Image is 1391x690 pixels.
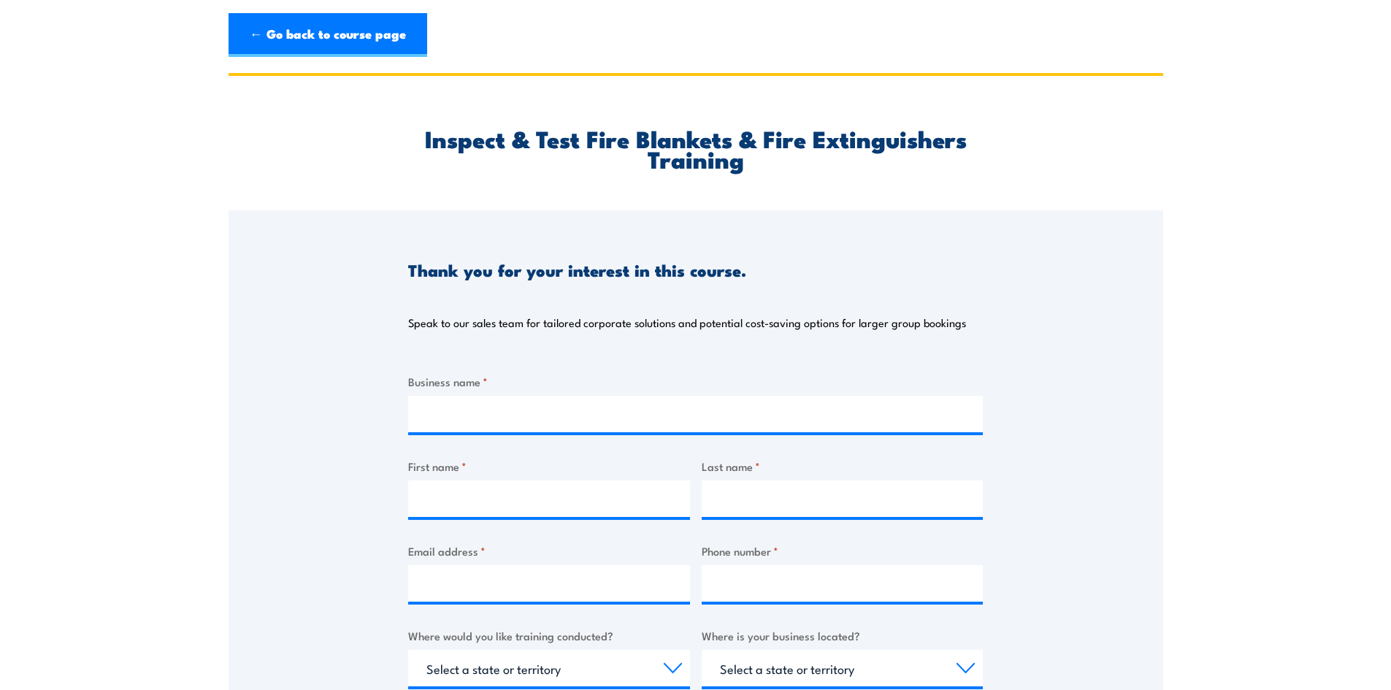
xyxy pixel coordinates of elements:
label: Where would you like training conducted? [408,627,690,644]
label: Where is your business located? [702,627,984,644]
label: Phone number [702,543,984,559]
a: ← Go back to course page [229,13,427,57]
h2: Inspect & Test Fire Blankets & Fire Extinguishers Training [408,128,983,169]
label: Last name [702,458,984,475]
label: Business name [408,373,983,390]
label: Email address [408,543,690,559]
label: First name [408,458,690,475]
h3: Thank you for your interest in this course. [408,261,746,278]
p: Speak to our sales team for tailored corporate solutions and potential cost-saving options for la... [408,315,966,330]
